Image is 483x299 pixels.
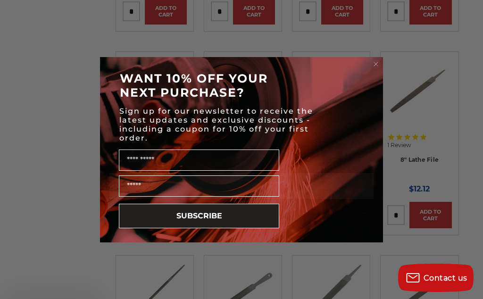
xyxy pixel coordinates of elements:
[424,274,467,282] span: Contact us
[119,204,279,228] button: SUBSCRIBE
[119,107,313,142] span: Sign up for our newsletter to receive the latest updates and exclusive discounts - including a co...
[119,175,279,197] input: Email
[371,59,381,69] button: Close dialog
[398,264,474,292] button: Contact us
[120,71,268,100] span: WANT 10% OFF YOUR NEXT PURCHASE?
